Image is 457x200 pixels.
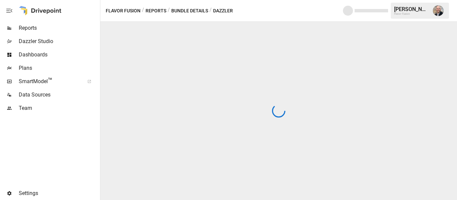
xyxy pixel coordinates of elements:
span: Data Sources [19,91,99,99]
span: Dazzler Studio [19,37,99,45]
img: Dustin Jacobson [433,5,444,16]
span: Plans [19,64,99,72]
button: Reports [146,7,166,15]
button: Dustin Jacobson [429,1,448,20]
div: [PERSON_NAME] [394,6,429,12]
span: Dashboards [19,51,99,59]
span: ™ [48,76,53,85]
button: Bundle Details [171,7,208,15]
span: Settings [19,189,99,197]
div: / [142,7,144,15]
span: Team [19,104,99,112]
span: SmartModel [19,77,80,85]
div: Flavor Fusion [394,12,429,15]
button: Flavor Fusion [106,7,141,15]
div: / [168,7,170,15]
div: / [209,7,212,15]
span: Reports [19,24,99,32]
